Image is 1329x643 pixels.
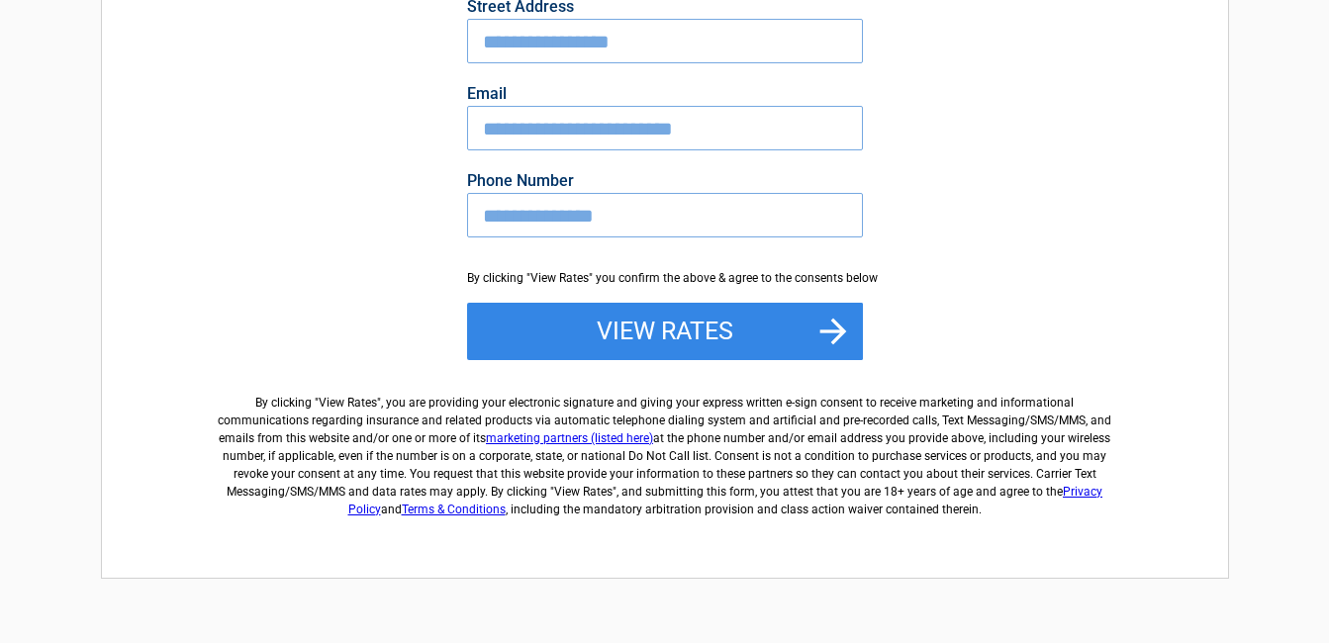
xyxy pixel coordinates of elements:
[467,303,863,360] button: View Rates
[467,173,863,189] label: Phone Number
[486,431,653,445] a: marketing partners (listed here)
[319,396,377,410] span: View Rates
[467,269,863,287] div: By clicking "View Rates" you confirm the above & agree to the consents below
[211,378,1119,518] label: By clicking " ", you are providing your electronic signature and giving your express written e-si...
[467,86,863,102] label: Email
[348,485,1103,516] a: Privacy Policy
[402,503,506,516] a: Terms & Conditions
